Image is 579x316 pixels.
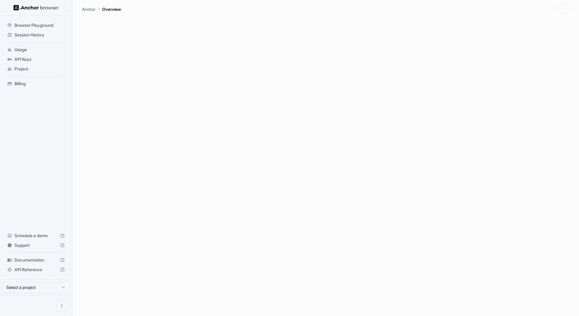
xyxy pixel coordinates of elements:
[14,257,58,263] span: Documentation
[5,20,67,30] div: Browser Playground
[5,45,67,54] div: Usage
[5,240,67,250] div: Support
[14,66,65,72] span: Project
[5,79,67,88] div: Billing
[14,56,65,62] span: API Keys
[14,47,65,53] span: Usage
[102,6,121,12] p: Overview
[82,6,96,12] p: Anchor
[5,231,67,240] div: Schedule a demo
[5,30,67,40] div: Session History
[14,233,58,239] span: Schedule a demo
[14,32,65,38] span: Session History
[5,64,67,74] div: Project
[14,81,65,87] span: Billing
[14,242,58,248] span: Support
[5,265,67,274] div: API Reference
[14,267,58,273] span: API Reference
[56,300,67,311] button: Open menu
[5,255,67,265] div: Documentation
[14,22,65,28] span: Browser Playground
[82,6,121,12] nav: breadcrumb
[14,5,59,11] img: Anchor Logo
[5,54,67,64] div: API Keys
